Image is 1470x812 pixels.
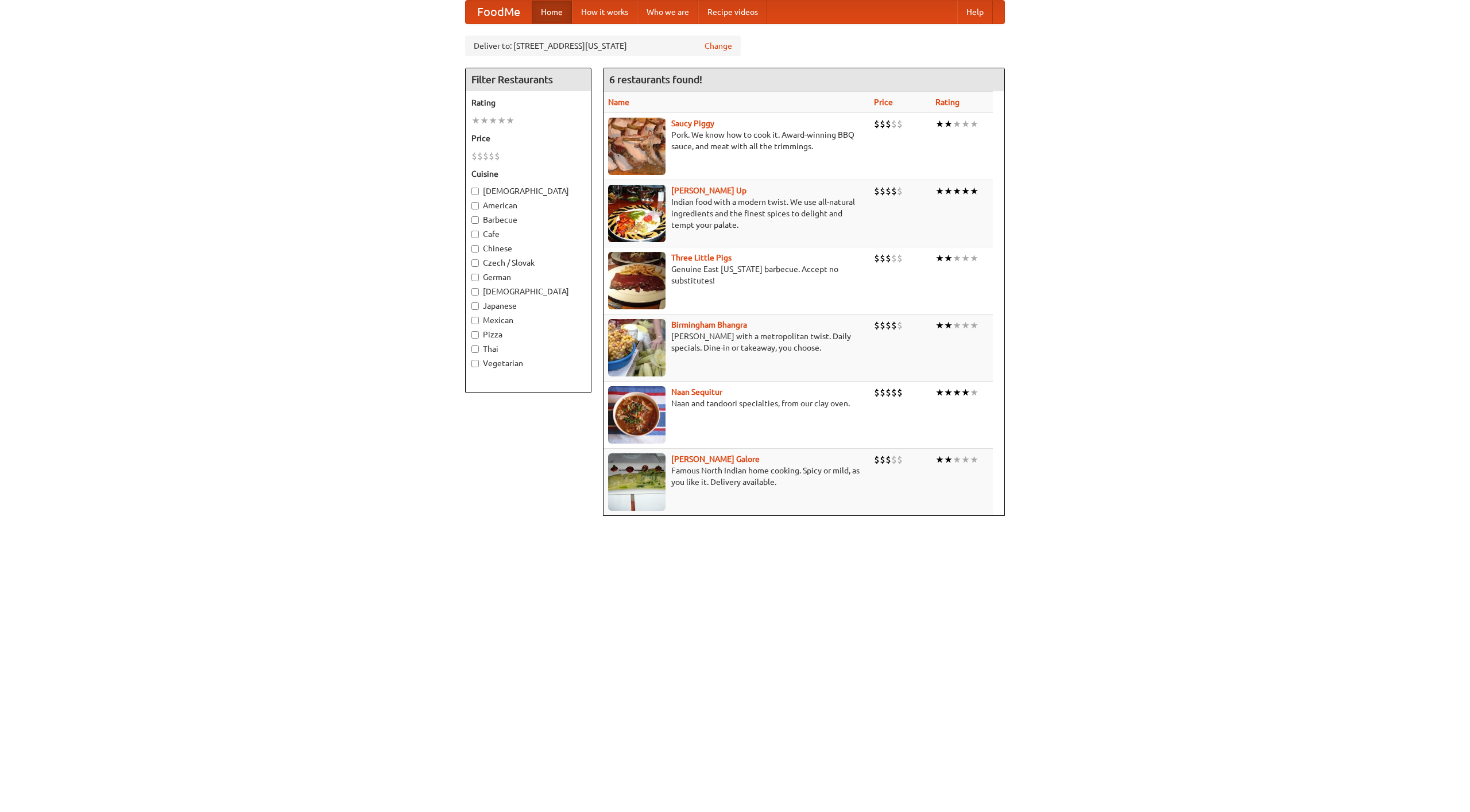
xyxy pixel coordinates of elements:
[671,387,722,397] a: Naan Sequitur
[874,453,880,466] li: $
[891,319,897,332] li: $
[671,119,714,128] a: Saucy Piggy
[480,114,489,127] li: ★
[944,453,953,466] li: ★
[471,329,585,340] label: Pizza
[961,118,970,130] li: ★
[874,252,880,265] li: $
[961,453,970,466] li: ★
[471,114,480,127] li: ★
[671,454,760,464] b: [PERSON_NAME] Galore
[471,358,585,369] label: Vegetarian
[471,202,479,209] input: American
[471,168,585,180] h5: Cuisine
[608,118,666,175] img: saucy.jpg
[874,386,880,399] li: $
[471,302,479,310] input: Japanese
[891,252,897,265] li: $
[953,319,961,332] li: ★
[953,386,961,399] li: ★
[891,386,897,399] li: $
[880,185,885,197] li: $
[608,263,865,286] p: Genuine East [US_STATE] barbecue. Accept no substitutes!
[961,252,970,265] li: ★
[471,216,479,224] input: Barbecue
[608,196,865,231] p: Indian food with a modern twist. We use all-natural ingredients and the finest spices to delight ...
[671,253,732,262] a: Three Little Pigs
[880,453,885,466] li: $
[471,343,585,355] label: Thai
[608,331,865,353] p: [PERSON_NAME] with a metropolitan twist. Daily specials. Dine-in or takeaway, you choose.
[471,133,585,144] h5: Price
[705,40,732,52] a: Change
[885,185,891,197] li: $
[698,1,767,24] a: Recipe videos
[471,257,585,269] label: Czech / Slovak
[874,118,880,130] li: $
[608,252,666,309] img: littlepigs.jpg
[466,1,532,24] a: FoodMe
[671,186,746,195] a: [PERSON_NAME] Up
[471,150,477,162] li: $
[970,319,978,332] li: ★
[897,252,903,265] li: $
[885,453,891,466] li: $
[471,188,479,195] input: [DEMOGRAPHIC_DATA]
[471,314,585,326] label: Mexican
[637,1,698,24] a: Who we are
[497,114,506,127] li: ★
[608,185,666,242] img: curryup.jpg
[970,252,978,265] li: ★
[494,150,500,162] li: $
[471,259,479,267] input: Czech / Slovak
[897,185,903,197] li: $
[935,118,944,130] li: ★
[953,118,961,130] li: ★
[466,68,591,91] h4: Filter Restaurants
[489,150,494,162] li: $
[880,386,885,399] li: $
[885,118,891,130] li: $
[608,129,865,152] p: Pork. We know how to cook it. Award-winning BBQ sauce, and meat with all the trimmings.
[506,114,514,127] li: ★
[471,274,479,281] input: German
[897,118,903,130] li: $
[608,453,666,511] img: currygalore.jpg
[609,74,702,85] ng-pluralize: 6 restaurants found!
[957,1,993,24] a: Help
[953,252,961,265] li: ★
[608,98,629,107] a: Name
[897,319,903,332] li: $
[671,320,747,329] a: Birmingham Bhangra
[935,252,944,265] li: ★
[880,252,885,265] li: $
[471,331,479,339] input: Pizza
[471,231,479,238] input: Cafe
[935,185,944,197] li: ★
[885,386,891,399] li: $
[471,185,585,197] label: [DEMOGRAPHIC_DATA]
[891,185,897,197] li: $
[953,453,961,466] li: ★
[897,386,903,399] li: $
[970,386,978,399] li: ★
[935,453,944,466] li: ★
[465,36,741,56] div: Deliver to: [STREET_ADDRESS][US_STATE]
[935,98,960,107] a: Rating
[944,319,953,332] li: ★
[885,252,891,265] li: $
[471,345,479,353] input: Thai
[891,118,897,130] li: $
[471,317,479,324] input: Mexican
[897,453,903,466] li: $
[961,185,970,197] li: ★
[471,200,585,211] label: American
[608,386,666,444] img: naansequitur.jpg
[944,386,953,399] li: ★
[880,319,885,332] li: $
[880,118,885,130] li: $
[891,453,897,466] li: $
